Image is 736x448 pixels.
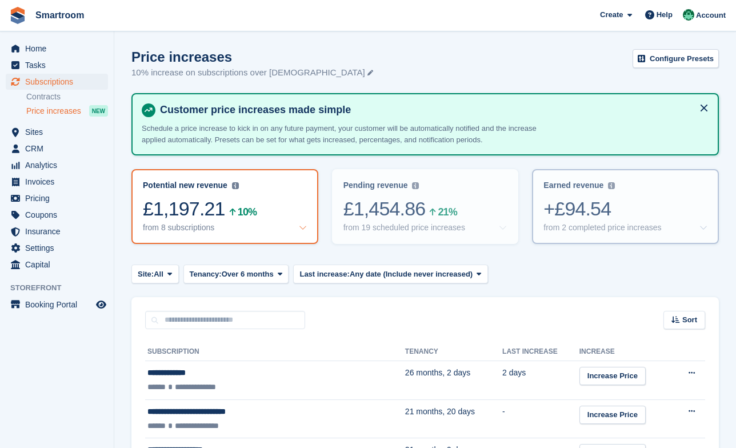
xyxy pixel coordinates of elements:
div: from 19 scheduled price increases [343,223,465,233]
a: menu [6,207,108,223]
span: Pricing [25,190,94,206]
img: Jacob Gabriel [683,9,694,21]
span: Any date (Include never increased) [350,269,473,280]
h4: Customer price increases made simple [155,103,709,117]
span: Sites [25,124,94,140]
div: Potential new revenue [143,181,227,190]
p: 10% increase on subscriptions over [DEMOGRAPHIC_DATA] [131,66,373,79]
a: Potential new revenue £1,197.21 10% from 8 subscriptions [131,169,318,244]
a: Preview store [94,298,108,311]
span: Booking Portal [25,297,94,313]
a: Increase Price [579,367,646,386]
span: Sort [682,314,697,326]
a: Price increases NEW [26,105,108,117]
div: £1,454.86 [343,197,507,221]
a: menu [6,223,108,239]
button: Site: All [131,265,179,283]
span: Price increases [26,106,81,117]
span: Site: [138,269,154,280]
span: Home [25,41,94,57]
span: Coupons [25,207,94,223]
span: CRM [25,141,94,157]
span: Insurance [25,223,94,239]
th: Tenancy [405,343,502,361]
a: menu [6,297,108,313]
a: menu [6,190,108,206]
div: Pending revenue [343,181,408,190]
th: Last increase [502,343,579,361]
a: menu [6,257,108,273]
span: Tenancy: [190,269,222,280]
div: +£94.54 [543,197,707,221]
a: menu [6,57,108,73]
a: menu [6,157,108,173]
div: NEW [89,105,108,117]
span: Storefront [10,282,114,294]
img: icon-info-grey-7440780725fd019a000dd9b08b2336e03edf1995a4989e88bcd33f0948082b44.svg [232,182,239,189]
span: Last increase: [299,269,349,280]
h1: Price increases [131,49,373,65]
span: Tasks [25,57,94,73]
span: Analytics [25,157,94,173]
img: icon-info-grey-7440780725fd019a000dd9b08b2336e03edf1995a4989e88bcd33f0948082b44.svg [608,182,615,189]
span: Subscriptions [25,74,94,90]
a: menu [6,240,108,256]
div: from 8 subscriptions [143,223,214,233]
a: Increase Price [579,406,646,425]
div: Earned revenue [543,181,603,190]
span: Settings [25,240,94,256]
div: 21% [438,208,457,216]
div: £1,197.21 [143,197,307,221]
div: from 2 completed price increases [543,223,661,233]
a: Contracts [26,91,108,102]
a: Pending revenue £1,454.86 21% from 19 scheduled price increases [332,169,519,244]
a: menu [6,141,108,157]
img: stora-icon-8386f47178a22dfd0bd8f6a31ec36ba5ce8667c1dd55bd0f319d3a0aa187defe.svg [9,7,26,24]
span: Help [657,9,673,21]
a: Earned revenue +£94.54 from 2 completed price increases [532,169,719,244]
a: menu [6,124,108,140]
span: Invoices [25,174,94,190]
span: 21 months, 20 days [405,407,475,416]
button: Last increase: Any date (Include never increased) [293,265,487,283]
p: Schedule a price increase to kick in on any future payment, your customer will be automatically n... [142,123,542,145]
button: Tenancy: Over 6 months [183,265,289,283]
span: Account [696,10,726,21]
span: Create [600,9,623,21]
div: 10% [238,208,257,216]
span: Over 6 months [222,269,274,280]
span: Capital [25,257,94,273]
a: menu [6,174,108,190]
a: Smartroom [31,6,89,25]
th: Subscription [145,343,405,361]
a: Configure Presets [633,49,719,68]
td: - [502,399,579,438]
img: icon-info-grey-7440780725fd019a000dd9b08b2336e03edf1995a4989e88bcd33f0948082b44.svg [412,182,419,189]
span: All [154,269,163,280]
a: menu [6,74,108,90]
th: Increase [579,343,672,361]
a: menu [6,41,108,57]
span: 26 months, 2 days [405,368,470,377]
td: 2 days [502,361,579,400]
